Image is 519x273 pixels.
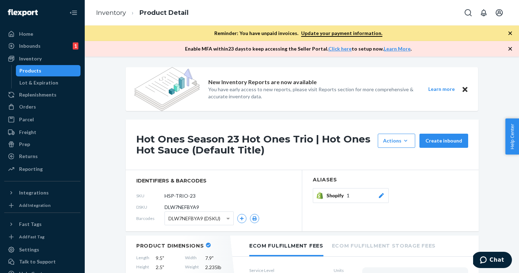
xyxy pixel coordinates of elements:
img: new-reports-banner-icon.82668bd98b6a51aee86340f2a7b77ae3.png [134,67,200,111]
a: Parcel [4,114,80,125]
a: Click here [328,46,352,52]
a: Home [4,28,80,40]
a: Orders [4,101,80,112]
button: Open notifications [477,6,491,20]
span: 2.235 lb [205,264,228,271]
p: New Inventory Reports are now available [208,78,317,86]
a: Inventory [96,9,126,17]
p: Enable MFA within 23 days to keep accessing the Seller Portal. to setup now. . [185,45,412,52]
span: identifiers & barcodes [136,177,291,184]
div: Add Integration [19,202,50,208]
iframe: Opens a widget where you can chat to one of our agents [473,252,512,269]
span: 1 [347,192,350,199]
span: 9.5 [156,255,179,262]
a: Prep [4,139,80,150]
div: Returns [19,153,38,160]
span: Weight [185,264,199,271]
button: Actions [378,134,415,148]
div: Reporting [19,165,43,173]
div: Settings [19,246,39,253]
span: DLW7NEFBYA9 [165,204,199,211]
span: DLW7NEFBYA9 (DSKU) [168,213,220,225]
div: Lot & Expiration [19,79,58,86]
button: Close [460,85,470,94]
a: Replenishments [4,89,80,100]
span: Width [185,255,199,262]
span: Shopify [327,192,347,199]
div: Fast Tags [19,221,42,228]
a: Product Detail [139,9,189,17]
a: Learn More [384,46,411,52]
p: Reminder: You have unpaid invoices. [214,30,382,37]
div: Orders [19,103,36,110]
span: " [212,255,214,261]
a: Lot & Expiration [16,77,81,88]
span: Barcodes [136,215,165,221]
li: Ecom Fulfillment Storage Fees [332,236,436,255]
button: Learn more [424,85,459,94]
a: Add Integration [4,201,80,210]
div: Talk to Support [19,258,56,265]
div: Home [19,30,33,37]
div: Prep [19,141,30,148]
button: Open account menu [492,6,506,20]
div: Integrations [19,189,49,196]
span: 2.5 [156,264,179,271]
a: Update your payment information. [301,30,382,37]
div: Inventory [19,55,42,62]
span: SKU [136,193,165,199]
a: Inbounds1 [4,40,80,52]
h2: Aliases [313,177,468,182]
span: Height [136,264,149,271]
span: DSKU [136,204,165,210]
span: " [162,264,164,270]
div: Freight [19,129,36,136]
span: " [162,255,164,261]
a: Freight [4,127,80,138]
button: Integrations [4,187,80,198]
div: Actions [383,137,410,144]
button: Shopify1 [313,188,389,203]
ol: breadcrumbs [90,2,194,23]
h2: Product Dimensions [136,243,204,249]
button: Close Navigation [66,6,80,20]
img: Flexport logo [8,9,38,16]
h1: Hot Ones Season 23 Hot Ones Trio | Hot Ones Hot Sauce (Default Title) [136,134,374,156]
div: Replenishments [19,91,56,98]
a: Settings [4,244,80,255]
button: Help Center [505,118,519,155]
a: Inventory [4,53,80,64]
button: Create inbound [419,134,468,148]
span: Length [136,255,149,262]
a: Products [16,65,81,76]
button: Fast Tags [4,219,80,230]
button: Talk to Support [4,256,80,267]
div: Inbounds [19,42,41,50]
a: Add Fast Tag [4,233,80,241]
a: Reporting [4,163,80,175]
p: You have early access to new reports, please visit Reports section for more comprehensive & accur... [208,86,415,100]
div: Add Fast Tag [19,234,44,240]
div: Products [19,67,41,74]
div: Parcel [19,116,34,123]
button: Open Search Box [461,6,475,20]
li: Ecom Fulfillment Fees [249,236,323,256]
a: Returns [4,151,80,162]
div: 1 [73,42,78,50]
span: 7.9 [205,255,228,262]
